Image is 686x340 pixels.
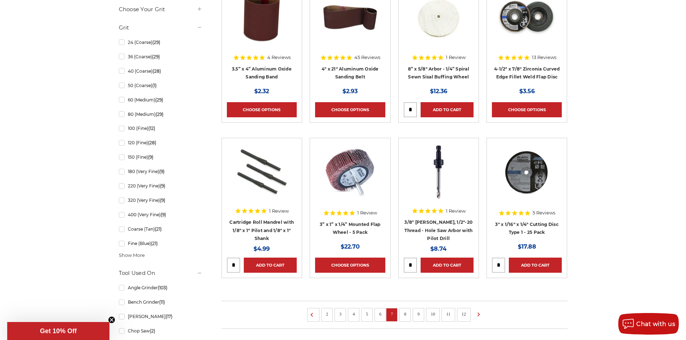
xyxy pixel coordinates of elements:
[148,154,153,160] span: (9)
[155,97,163,103] span: (29)
[402,310,409,318] a: 8
[421,258,474,273] a: Add to Cart
[119,325,202,337] a: Chop Saw
[267,55,291,60] span: 4 Reviews
[492,102,562,117] a: Choose Options
[404,143,474,213] a: MA34 - 3/8" Hex Shank Arbor for Hole Saw
[421,102,474,117] a: Add to Cart
[315,258,385,273] a: Choose Options
[119,5,202,14] h5: Choose Your Grit
[7,322,109,340] div: Get 10% OffClose teaser
[323,310,331,318] a: 2
[227,143,297,213] a: Cartridge rolls mandrel
[532,55,556,60] span: 13 Reviews
[119,252,145,259] span: Show More
[119,23,202,32] h5: Grit
[119,269,202,277] h5: Tool Used On
[636,321,675,327] span: Chat with us
[404,219,472,241] a: 3/8" [PERSON_NAME], 1/2"-20 Thread - Hole Saw Arbor with Pilot Drill
[119,296,202,308] a: Bench Grinder
[108,316,115,323] button: Close teaser
[618,313,679,335] button: Chat with us
[148,126,155,131] span: (12)
[40,327,77,335] span: Get 10% Off
[244,258,297,273] a: Add to Cart
[269,209,289,213] span: 1 Review
[153,68,161,74] span: (28)
[150,328,155,334] span: (2)
[498,143,556,201] img: 3” x .0625” x 1/4” Die Grinder Cut-Off Wheels by Black Hawk Abrasives
[341,243,360,250] span: $22.70
[119,108,202,121] a: 80 (Medium)
[494,66,560,80] a: 4-1/2" x 7/8" Zirconia Curved Edge Fillet Weld Flap Disc
[119,50,202,63] a: 36 (Coarse)
[495,222,559,235] a: 3" x 1/16" x 1/4" Cutting Disc Type 1 - 25 Pack
[315,102,385,117] a: Choose Options
[119,122,202,135] a: 100 (Fine)
[444,310,453,318] a: 11
[354,55,380,60] span: 45 Reviews
[342,88,358,95] span: $2.93
[160,198,165,203] span: (9)
[518,243,536,250] span: $17.88
[161,212,166,217] span: (9)
[159,299,165,305] span: (11)
[227,102,297,117] a: Choose Options
[428,310,438,318] a: 10
[119,310,202,323] a: [PERSON_NAME]
[388,310,395,318] a: 7
[320,222,381,235] a: 3” x 1” x 1/4” Mounted Flap Wheel - 5 Pack
[446,55,466,60] span: 1 Review
[408,66,469,80] a: 8” x 5/8" Arbor - 1/4” Spiral Sewn Sisal Buffing Wheel
[229,219,294,241] a: Cartridge Roll Mandrel with 1/8" x 1" Pilot and 1/8" x 1" Shank
[232,66,292,80] a: 3.5” x 4” Aluminum Oxide Sanding Band
[119,180,202,192] a: 220 (Very Fine)
[119,223,202,235] a: Coarse (Tan)
[430,88,447,95] span: $12.36
[519,88,535,95] span: $3.56
[350,310,357,318] a: 4
[492,143,562,213] a: 3” x .0625” x 1/4” Die Grinder Cut-Off Wheels by Black Hawk Abrasives
[119,65,202,77] a: 40 (Coarse)
[119,165,202,178] a: 180 (Very Fine)
[509,258,562,273] a: Add to Cart
[337,310,344,318] a: 3
[152,40,160,45] span: (29)
[119,151,202,163] a: 150 (Fine)
[166,314,172,319] span: (17)
[160,183,165,189] span: (9)
[158,285,167,290] span: (103)
[415,310,422,318] a: 9
[152,54,160,59] span: (29)
[119,281,202,294] a: Angle Grinder
[321,143,379,201] img: Mounted flap wheel with 1/4" Shank
[533,210,555,215] span: 5 Reviews
[233,143,291,201] img: Cartridge rolls mandrel
[363,310,371,318] a: 5
[159,169,165,174] span: (9)
[152,83,157,88] span: (1)
[119,208,202,221] a: 400 (Very Fine)
[315,143,385,213] a: Mounted flap wheel with 1/4" Shank
[254,88,269,95] span: $2.32
[155,226,162,232] span: (21)
[119,136,202,149] a: 120 (Fine)
[459,310,468,318] a: 12
[119,36,202,49] a: 24 (Coarse)
[446,209,466,213] span: 1 Review
[151,241,158,246] span: (21)
[148,140,156,145] span: (28)
[119,194,202,207] a: 320 (Very Fine)
[410,143,467,201] img: MA34 - 3/8" Hex Shank Arbor for Hole Saw
[357,210,377,215] span: 1 Review
[254,245,270,252] span: $4.99
[119,79,202,92] a: 50 (Coarse)
[377,310,384,318] a: 6
[119,94,202,106] a: 60 (Medium)
[322,66,379,80] a: 4" x 21" Aluminum Oxide Sanding Belt
[119,237,202,250] a: Fine (Blue)
[156,112,163,117] span: (29)
[430,245,447,252] span: $8.74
